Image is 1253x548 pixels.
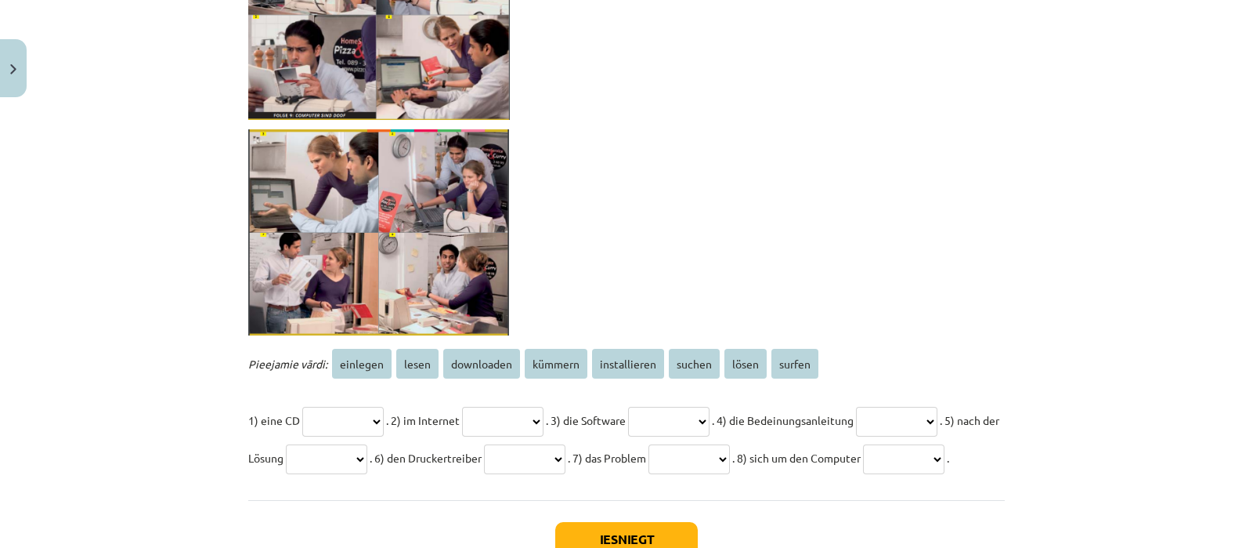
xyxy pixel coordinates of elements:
[592,349,664,379] span: installieren
[724,349,767,379] span: lösen
[568,451,646,465] span: . 7) das Problem
[443,349,520,379] span: downloaden
[10,64,16,74] img: icon-close-lesson-0947bae3869378f0d4975bcd49f059093ad1ed9edebbc8119c70593378902aed.svg
[947,451,949,465] span: .
[771,349,818,379] span: surfen
[248,357,327,371] span: Pieejamie vārdi:
[370,451,482,465] span: . 6) den Druckertreiber
[248,413,999,465] span: . 5) nach der Lösung
[386,413,460,427] span: . 2) im Internet
[546,413,626,427] span: . 3) die Software
[669,349,720,379] span: suchen
[332,349,392,379] span: einlegen
[525,349,587,379] span: kümmern
[712,413,854,427] span: . 4) die Bedeinungsanleitung
[732,451,861,465] span: . 8) sich um den Computer
[248,413,300,427] span: 1) eine CD
[396,349,439,379] span: lesen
